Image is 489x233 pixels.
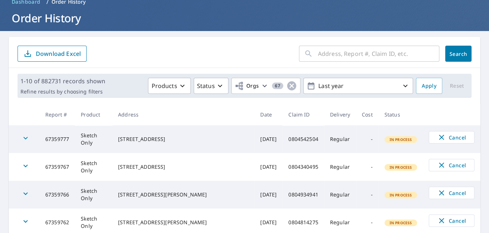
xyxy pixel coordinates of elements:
th: Date [254,104,283,125]
input: Address, Report #, Claim ID, etc. [318,43,439,64]
td: 0804542504 [283,125,324,153]
td: Regular [324,153,356,181]
button: Status [194,78,228,94]
th: Claim ID [283,104,324,125]
td: Sketch Only [75,125,112,153]
th: Report # [39,104,75,125]
td: 67359777 [39,125,75,153]
button: Cancel [429,131,474,144]
h1: Order History [9,11,480,26]
div: [STREET_ADDRESS][PERSON_NAME] [118,191,249,198]
span: 67 [272,83,283,88]
td: - [356,125,379,153]
p: Last year [315,80,401,92]
th: Delivery [324,104,356,125]
span: Orgs [235,81,259,91]
td: Regular [324,125,356,153]
td: Sketch Only [75,181,112,209]
button: Cancel [429,214,474,227]
span: Cancel [436,133,467,142]
span: Cancel [436,216,467,225]
th: Product [75,104,112,125]
button: Products [148,78,190,94]
div: [STREET_ADDRESS][PERSON_NAME] [118,219,249,226]
td: [DATE] [254,125,283,153]
button: Download Excel [18,46,87,62]
p: Status [197,81,215,90]
td: 0804934941 [283,181,324,209]
td: Regular [324,181,356,209]
button: Last year [303,78,413,94]
p: 1-10 of 882731 records shown [20,77,105,85]
div: [STREET_ADDRESS] [118,135,249,143]
th: Status [379,104,423,125]
td: - [356,181,379,209]
span: Cancel [436,161,467,169]
button: Cancel [429,159,474,171]
span: In Process [385,192,417,198]
span: In Process [385,137,417,142]
td: Sketch Only [75,153,112,181]
button: Apply [416,78,442,94]
span: In Process [385,220,417,225]
div: [STREET_ADDRESS] [118,163,249,171]
td: 67359767 [39,153,75,181]
button: Search [445,46,471,62]
button: Cancel [429,187,474,199]
td: [DATE] [254,181,283,209]
td: [DATE] [254,153,283,181]
p: Refine results by choosing filters [20,88,105,95]
p: Products [151,81,177,90]
p: Download Excel [36,50,81,58]
button: Orgs67 [231,78,300,94]
span: Cancel [436,188,467,197]
td: 0804340495 [283,153,324,181]
th: Address [112,104,254,125]
td: - [356,153,379,181]
span: Search [451,50,466,57]
th: Cost [356,104,379,125]
span: In Process [385,165,417,170]
span: Apply [422,81,436,91]
td: 67359766 [39,181,75,209]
